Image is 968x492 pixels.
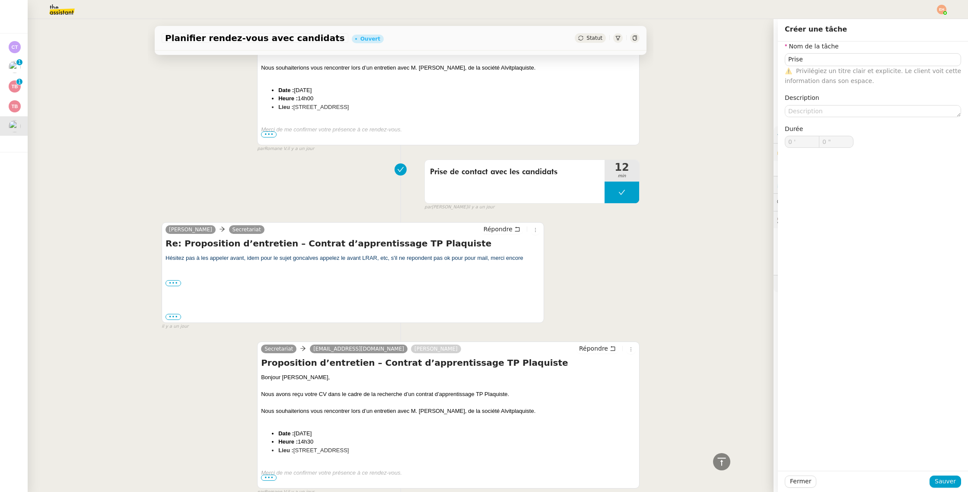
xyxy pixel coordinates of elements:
[9,120,21,132] img: users%2F0v3yA2ZOZBYwPN7V38GNVTYjOQj1%2Favatar%2Fa58eb41e-cbb7-4128-9131-87038ae72dcb
[278,94,636,103] li: 14h00
[785,25,847,33] span: Créer une tâche
[278,104,293,110] strong: Lieu :
[257,145,314,153] small: Romane V.
[774,126,968,143] div: ⚙️Procédures
[18,59,21,67] p: 1
[774,211,968,228] div: 🕵️Autres demandes en cours 7
[287,145,314,153] span: il y a un jour
[774,275,968,292] div: 🧴Autres
[162,323,188,330] span: il y a un jour
[261,47,636,55] div: Nous avons reçu votre CV dans le cadre de la recherche d’un contrat d’apprentissage TP Plaquiste.
[18,79,21,86] p: 1
[9,61,21,73] img: users%2FtFhOaBya8rNVU5KG7br7ns1BCvi2%2Favatar%2Faa8c47da-ee6c-4101-9e7d-730f2e64f978
[165,34,345,42] span: Planifier rendez-vous avec candidats
[261,345,296,353] a: Secretariat
[278,429,636,438] li: [DATE]
[777,181,840,188] span: ⏲️
[166,237,540,249] h4: Re: Proposition d’entretien – Contrat d’apprentissage TP Plaquiste
[278,430,294,437] strong: Date :
[278,103,636,112] li: [STREET_ADDRESS]
[777,216,885,223] span: 🕵️
[278,86,636,95] li: [DATE]
[166,226,216,233] a: [PERSON_NAME]
[278,95,298,102] strong: Heure :
[579,344,608,353] span: Répondre
[261,470,402,476] em: Merci de me confirmer votre présence à ce rendez-vous.
[9,80,21,93] img: svg
[261,142,636,151] div: Cordialement,
[468,204,494,211] span: il y a un jour
[930,476,961,488] button: Sauver
[257,145,264,153] span: par
[937,5,946,14] img: svg
[785,476,816,488] button: Fermer
[481,224,523,234] button: Répondre
[777,130,822,140] span: ⚙️
[229,226,264,233] a: Secretariat
[278,438,298,445] strong: Heure :
[9,100,21,112] img: svg
[790,476,811,486] span: Fermer
[16,79,22,85] nz-badge-sup: 1
[777,147,833,157] span: 🔐
[777,280,804,287] span: 🧴
[586,35,602,41] span: Statut
[777,198,832,205] span: 💬
[261,390,636,399] div: Nous avons reçu votre CV dans le cadre de la recherche d’un contrat d’apprentissage TP Plaquiste.
[785,136,819,147] input: 0 min
[261,475,277,481] span: •••
[819,136,853,147] input: 0 sec
[411,345,461,353] a: [PERSON_NAME]
[9,41,21,53] img: svg
[424,204,432,211] span: par
[313,346,404,352] span: [EMAIL_ADDRESS][DOMAIN_NAME]
[785,43,839,50] label: Nom de la tâche
[261,373,636,382] div: Bonjour [PERSON_NAME],
[278,447,293,454] strong: Lieu :
[424,204,494,211] small: [PERSON_NAME]
[605,173,639,180] span: min
[261,131,277,137] span: •••
[935,476,956,486] span: Sauver
[430,166,599,179] span: Prise de contact avec les candidats
[261,357,636,369] h4: Proposition d’entretien – Contrat d’apprentissage TP Plaquiste
[576,344,619,353] button: Répondre
[360,36,380,42] div: Ouvert
[16,59,22,65] nz-badge-sup: 1
[774,176,968,193] div: ⏲️Tâches 23:23
[261,407,636,415] div: Nous souhaiterions vous rencontrer lors d’un entretien avec M. [PERSON_NAME], de la société Alvit...
[605,162,639,173] span: 12
[261,126,402,133] em: Merci de me confirmer votre présence à ce rendez-vous.
[166,254,540,262] div: Hésitez pas à les appeler avant, idem pour le sujet goncalves appelez le avant LRAR, etc, s'il ne...
[166,314,181,320] label: •••
[166,280,181,286] label: •••
[261,64,636,72] div: Nous souhaiterions vous rencontrer lors d’un entretien avec M. [PERSON_NAME], de la société Alvit...
[278,438,636,446] li: 14h30
[484,225,513,233] span: Répondre
[785,125,803,132] span: Durée
[278,446,636,455] li: [STREET_ADDRESS]
[774,194,968,211] div: 💬Commentaires
[278,87,294,93] strong: Date :
[785,53,961,66] input: Nom
[774,144,968,160] div: 🔐Données client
